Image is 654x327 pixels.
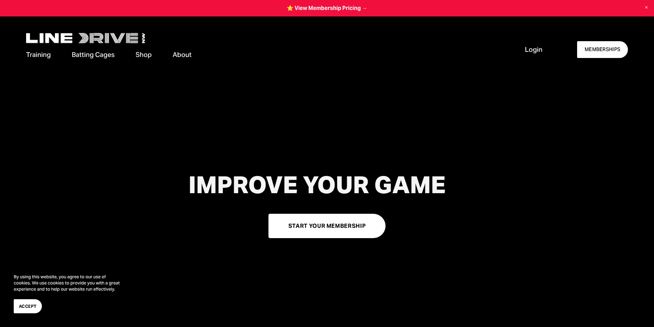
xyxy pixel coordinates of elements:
[268,214,386,238] a: START YOUR MEMBERSHIP
[26,50,51,59] span: Training
[136,49,152,60] a: Shop
[19,303,37,310] span: Accept
[173,49,192,60] a: folder dropdown
[577,41,628,58] a: MEMBERSHIPS
[14,274,124,292] p: By using this website, you agree to our use of cookies. We use cookies to provide you with a grea...
[72,50,115,59] span: Batting Cages
[72,49,115,60] a: folder dropdown
[525,45,542,54] a: Login
[173,50,192,59] span: About
[26,33,145,43] img: LineDrive NorthWest
[14,299,42,313] button: Accept
[127,172,507,198] h1: IMPROVE YOUR GAME
[7,267,130,320] section: Cookie banner
[26,49,51,60] a: folder dropdown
